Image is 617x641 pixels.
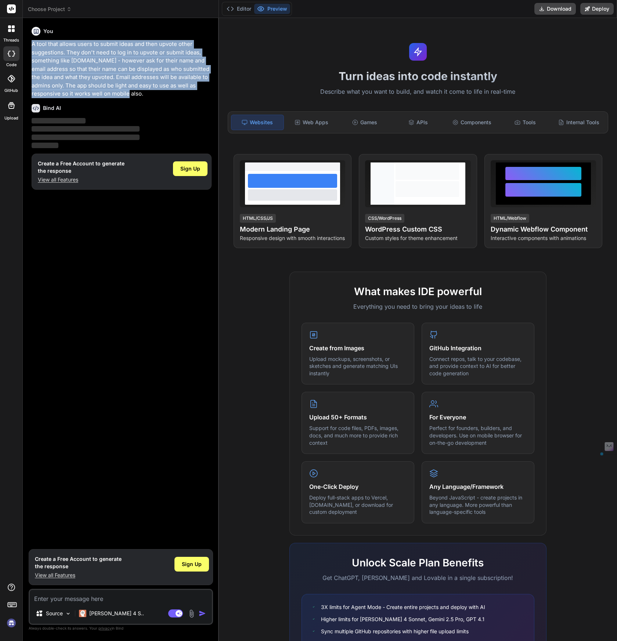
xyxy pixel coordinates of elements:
div: Web Apps [285,115,338,130]
label: GitHub [4,87,18,94]
p: Deploy full-stack apps to Vercel, [DOMAIN_NAME], or download for custom deployment [309,494,407,516]
p: Get ChatGPT, [PERSON_NAME] and Lovable in a single subscription! [302,573,534,582]
span: Higher limits for [PERSON_NAME] 4 Sonnet, Gemini 2.5 Pro, GPT 4.1 [321,615,484,623]
p: Beyond JavaScript - create projects in any language. More powerful than language-specific tools [429,494,527,516]
button: Preview [254,4,290,14]
img: Pick Models [65,610,71,617]
p: Responsive design with smooth interactions [240,234,345,242]
p: Connect repos, talk to your codebase, and provide context to AI for better code generation [429,355,527,377]
h1: Turn ideas into code instantly [223,69,613,83]
span: privacy [98,626,112,630]
p: Source [46,610,63,617]
div: HTML/Webflow [491,214,529,223]
div: APIs [392,115,444,130]
h6: Bind AI [43,104,61,112]
div: Components [446,115,498,130]
h6: You [43,28,53,35]
p: View all Features [38,176,125,183]
h4: Upload 50+ Formats [309,413,407,422]
p: Always double-check its answers. Your in Bind [29,625,213,632]
h2: Unlock Scale Plan Benefits [302,555,534,570]
img: icon [199,610,206,617]
div: CSS/WordPress [365,214,404,223]
span: Sync multiple GitHub repositories with higher file upload limits [321,627,469,635]
img: signin [5,617,18,629]
p: Upload mockups, screenshots, or sketches and generate matching UIs instantly [309,355,407,377]
p: Everything you need to bring your ideas to life [302,302,534,311]
h4: For Everyone [429,413,527,422]
p: Custom styles for theme enhancement [365,234,470,242]
div: Games [339,115,391,130]
p: Describe what you want to build, and watch it come to life in real-time [223,87,613,97]
p: Perfect for founders, builders, and developers. Use on mobile browser for on-the-go development [429,425,527,446]
div: HTML/CSS/JS [240,214,276,223]
h4: WordPress Custom CSS [365,224,470,234]
h1: Create a Free Account to generate the response [38,160,125,175]
label: threads [3,37,19,43]
span: ‌ [32,143,58,148]
span: Sign Up [180,165,200,172]
p: Support for code files, PDFs, images, docs, and much more to provide rich context [309,425,407,446]
span: ‌ [32,118,86,123]
div: Internal Tools [553,115,605,130]
h4: Create from Images [309,344,407,352]
h4: Dynamic Webflow Component [491,224,596,234]
img: Claude 4 Sonnet [79,610,86,617]
p: A tool that allows users to submit ideas and then upvote other suggestions. They don't need to lo... [32,40,212,98]
span: ‌ [32,126,140,132]
button: Editor [224,4,254,14]
label: Upload [4,115,18,121]
h4: Any Language/Framework [429,482,527,491]
h2: What makes IDE powerful [302,284,534,299]
p: Interactive components with animations [491,234,596,242]
h1: Create a Free Account to generate the response [35,555,122,570]
h4: One-Click Deploy [309,482,407,491]
p: [PERSON_NAME] 4 S.. [89,610,144,617]
span: 3X limits for Agent Mode - Create entire projects and deploy with AI [321,603,485,611]
div: Tools [499,115,552,130]
img: attachment [187,609,196,618]
span: Choose Project [28,6,72,13]
h4: GitHub Integration [429,344,527,352]
span: ‌ [32,135,140,140]
button: Deploy [580,3,614,15]
button: Download [534,3,576,15]
h4: Modern Landing Page [240,224,345,234]
p: View all Features [35,572,122,579]
label: code [6,62,17,68]
div: Websites [231,115,284,130]
span: Sign Up [182,561,202,568]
